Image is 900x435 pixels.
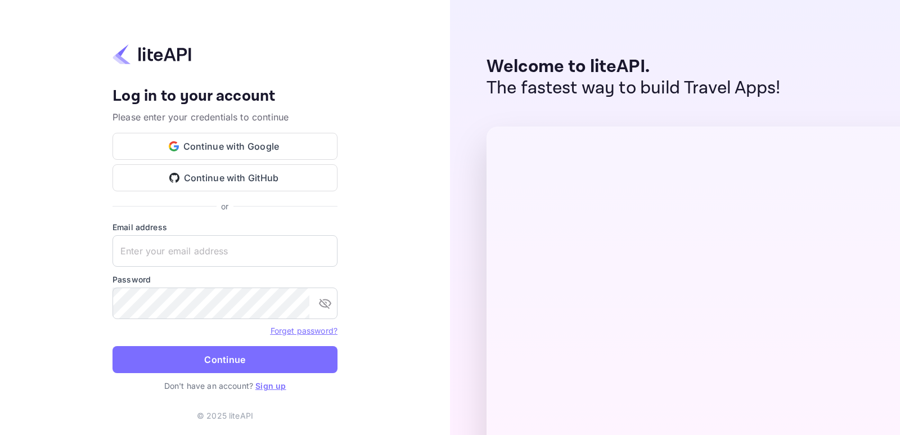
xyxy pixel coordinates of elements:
[112,346,337,373] button: Continue
[112,273,337,285] label: Password
[112,164,337,191] button: Continue with GitHub
[255,381,286,391] a: Sign up
[314,292,336,315] button: toggle password visibility
[221,200,228,212] p: or
[112,221,337,233] label: Email address
[112,235,337,267] input: Enter your email address
[197,410,253,421] p: © 2025 liteAPI
[271,325,337,336] a: Forget password?
[112,380,337,392] p: Don't have an account?
[271,326,337,335] a: Forget password?
[112,110,337,124] p: Please enter your credentials to continue
[112,43,191,65] img: liteapi
[112,133,337,160] button: Continue with Google
[112,87,337,106] h4: Log in to your account
[487,78,781,99] p: The fastest way to build Travel Apps!
[487,56,781,78] p: Welcome to liteAPI.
